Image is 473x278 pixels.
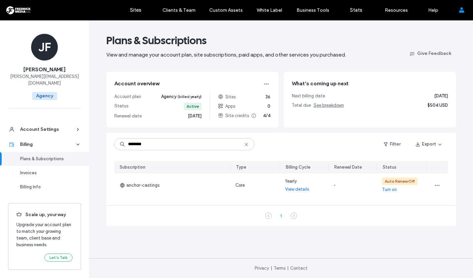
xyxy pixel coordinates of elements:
span: | [287,266,288,271]
div: Active [187,103,199,109]
span: - [334,183,336,188]
span: [DATE] [434,93,448,99]
div: Billing [20,141,75,148]
span: Scale up, your way [16,211,73,219]
span: Sites [218,94,236,100]
a: Contact [290,266,308,271]
span: What’s coming up next [292,80,349,87]
span: Agency [32,92,57,100]
div: Auto Renew Off [385,178,415,184]
span: [DATE] [188,113,202,119]
span: Next billing date [292,93,325,99]
div: Billing Info [20,184,75,190]
div: JF [31,34,58,61]
div: Billing Cycle [286,164,311,171]
label: Clients & Team [162,7,196,13]
div: Account Settings [20,126,75,133]
label: Custom Assets [209,7,243,13]
span: 4/4 [263,112,270,119]
label: Sites [130,7,141,13]
span: [PERSON_NAME] [23,66,66,73]
div: Type [236,164,246,171]
button: Let’s Talk [44,254,73,262]
button: Give Feedback [404,48,456,59]
span: Status [114,103,128,110]
label: Help [428,7,438,13]
span: Site credits [218,112,256,119]
span: Apps [218,103,235,110]
a: Privacy [255,266,269,271]
span: Account overview [114,80,159,88]
a: View details [285,186,309,193]
label: Business Tools [297,7,329,13]
span: Plans & Subscriptions [106,34,207,47]
span: Total due [292,102,344,109]
span: View and manage your account plan, site subscriptions, paid apps, and other services you purchased. [106,52,346,58]
label: White Label [257,7,282,13]
span: $504 USD [428,102,448,109]
span: (billed yearly) [178,94,202,99]
div: Invoices [20,170,75,176]
span: Upgrade your account plan to match your growing team, client base and business needs. [16,221,73,248]
span: Yearly [285,178,297,185]
div: Subscription [120,164,145,171]
span: Account plan [114,93,141,100]
div: Renewal Date [334,164,362,171]
span: [PERSON_NAME][EMAIL_ADDRESS][DOMAIN_NAME] [8,73,81,87]
span: 36 [265,94,270,100]
div: Status [383,164,396,171]
span: 0 [267,103,270,110]
span: See breakdown [314,103,344,108]
span: | [271,266,272,271]
label: Stats [350,7,362,13]
span: Core [235,183,245,188]
div: Plans & Subscriptions [20,156,75,162]
span: anchor-castings [120,182,159,189]
button: Export [410,139,448,150]
span: Renewal date [114,113,142,119]
button: Filter [377,139,407,150]
div: 1 [277,212,285,220]
label: Resources [385,7,408,13]
span: Agency [161,93,202,100]
a: Terms [274,266,285,271]
a: Turn on [382,186,397,193]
